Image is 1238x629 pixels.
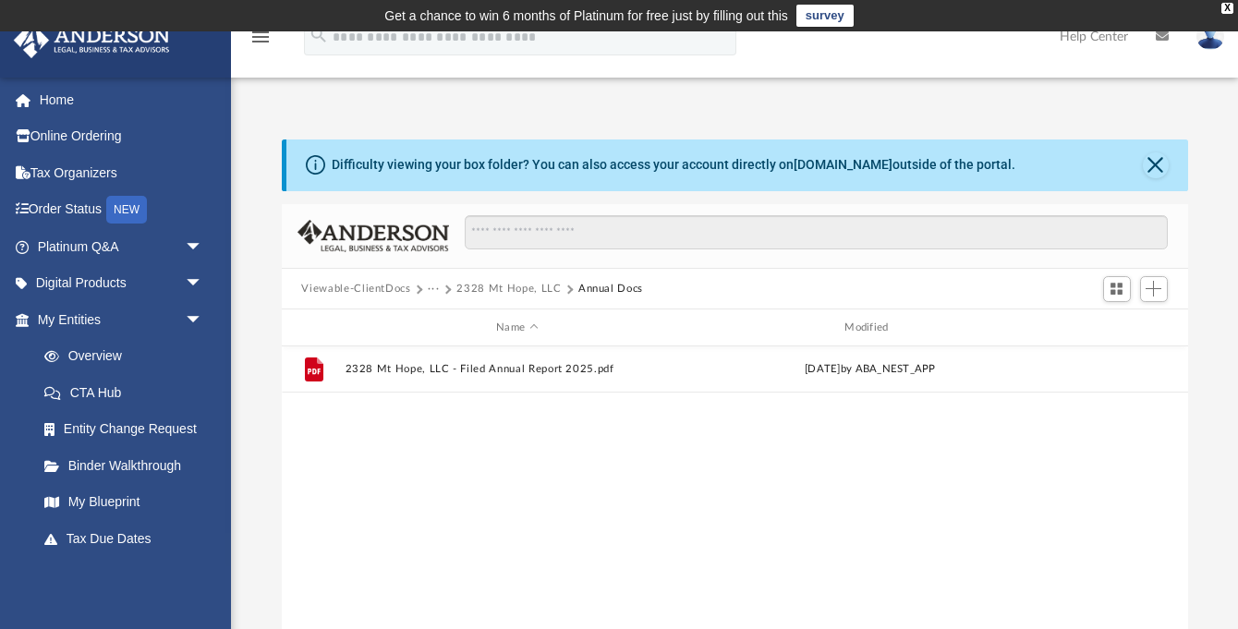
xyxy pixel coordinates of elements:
[1103,276,1131,302] button: Switch to Grid View
[289,320,335,336] div: id
[345,364,689,376] button: 2328 Mt Hope, LLC - Filed Annual Report 2025.pdf
[26,338,231,375] a: Overview
[796,5,854,27] a: survey
[578,281,643,297] button: Annual Docs
[697,320,1042,336] div: Modified
[185,228,222,266] span: arrow_drop_down
[26,447,231,484] a: Binder Walkthrough
[249,35,272,48] a: menu
[456,281,561,297] button: 2328 Mt Hope, LLC
[13,265,231,302] a: Digital Productsarrow_drop_down
[13,228,231,265] a: Platinum Q&Aarrow_drop_down
[26,411,231,448] a: Entity Change Request
[13,301,231,338] a: My Entitiesarrow_drop_down
[26,374,231,411] a: CTA Hub
[301,281,410,297] button: Viewable-ClientDocs
[698,361,1042,378] div: [DATE] by ABA_NEST_APP
[309,25,329,45] i: search
[13,191,231,229] a: Order StatusNEW
[8,22,176,58] img: Anderson Advisors Platinum Portal
[332,155,1015,175] div: Difficulty viewing your box folder? You can also access your account directly on outside of the p...
[1221,3,1233,14] div: close
[13,81,231,118] a: Home
[13,154,231,191] a: Tax Organizers
[106,196,147,224] div: NEW
[1140,276,1168,302] button: Add
[344,320,689,336] div: Name
[1050,320,1180,336] div: id
[185,265,222,303] span: arrow_drop_down
[13,118,231,155] a: Online Ordering
[249,26,272,48] i: menu
[26,520,231,557] a: Tax Due Dates
[185,557,222,595] span: arrow_drop_down
[384,5,788,27] div: Get a chance to win 6 months of Platinum for free just by filling out this
[465,215,1167,250] input: Search files and folders
[428,281,440,297] button: ···
[13,557,222,594] a: My Anderson Teamarrow_drop_down
[185,301,222,339] span: arrow_drop_down
[794,157,892,172] a: [DOMAIN_NAME]
[1143,152,1169,178] button: Close
[1196,23,1224,50] img: User Pic
[26,484,222,521] a: My Blueprint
